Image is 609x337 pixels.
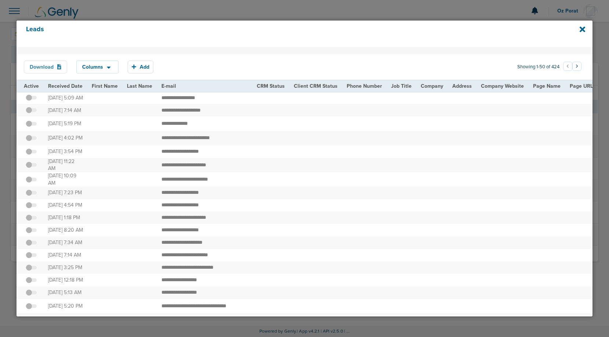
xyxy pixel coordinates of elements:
span: Showing 1-50 of 424 [517,64,559,70]
th: Company Website [476,80,528,92]
td: [DATE] 5:19 PM [44,116,87,131]
td: [DATE] 5:20 PM [44,299,87,313]
td: [DATE] 7:14 AM [44,104,87,116]
span: First Name [92,83,118,89]
th: Client CRM Status [289,80,342,92]
span: Phone Number [347,83,382,89]
td: [DATE] 3:54 PM [44,145,87,158]
th: Address [448,80,476,92]
button: Go to next page [572,62,581,71]
td: [DATE] 1:18 PM [44,211,87,224]
td: [DATE] 4:54 PM [44,199,87,211]
th: Company [416,80,448,92]
span: Page URL [570,83,593,89]
th: Job Title [386,80,416,92]
td: [DATE] 5:13 AM [44,286,87,299]
span: E-mail [161,83,176,89]
button: Add [128,61,153,73]
td: [DATE] 12:18 PM [44,274,87,286]
span: Active [24,83,39,89]
span: CRM Status [257,83,285,89]
td: [DATE] 7:34 AM [44,236,87,249]
td: [DATE] 5:09 AM [44,91,87,104]
td: [DATE] 9:08 AM [44,313,87,326]
td: [DATE] 11:22 AM [44,158,87,172]
td: [DATE] 3:25 PM [44,261,87,274]
span: Columns [82,65,103,70]
td: [DATE] 10:09 AM [44,172,87,186]
h4: Leads [26,25,529,42]
td: [DATE] 8:20 AM [44,224,87,236]
td: [DATE] 4:02 PM [44,131,87,145]
th: Page Name [528,80,565,92]
td: [DATE] 7:14 AM [44,249,87,261]
td: [DATE] 7:23 PM [44,186,87,199]
span: Received Date [48,83,83,89]
button: Download [24,61,67,73]
span: Last Name [127,83,152,89]
span: Add [140,64,149,70]
ul: Pagination [563,63,581,72]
